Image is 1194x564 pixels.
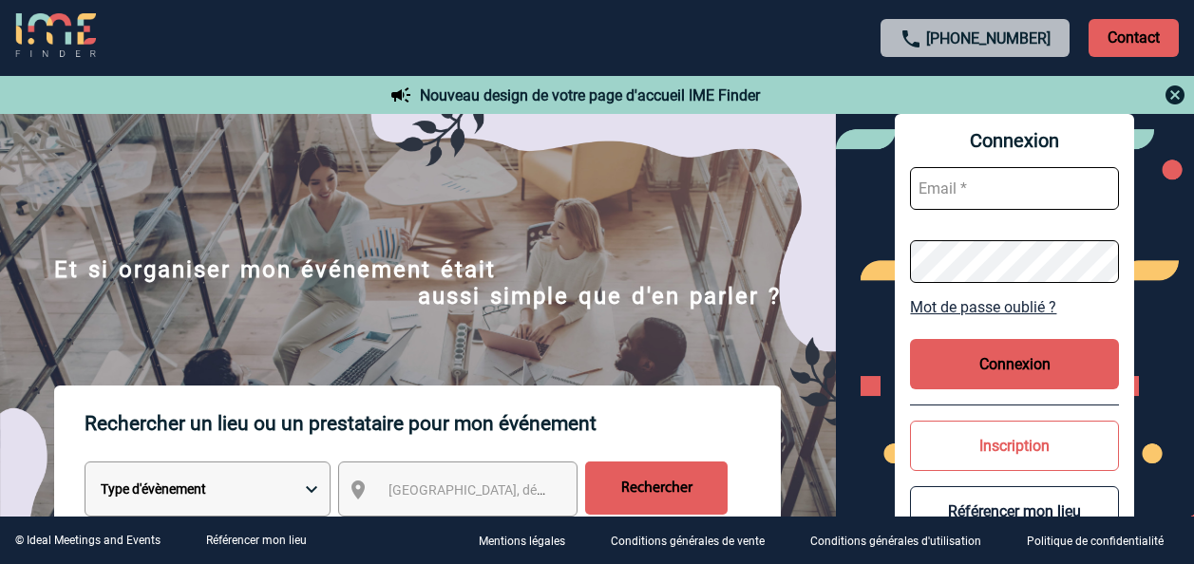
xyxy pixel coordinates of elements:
[15,534,161,547] div: © Ideal Meetings and Events
[910,129,1119,152] span: Connexion
[910,298,1119,316] a: Mot de passe oublié ?
[900,28,922,50] img: call-24-px.png
[585,461,728,515] input: Rechercher
[810,536,981,549] p: Conditions générales d'utilisation
[910,339,1119,389] button: Connexion
[910,486,1119,536] button: Référencer mon lieu
[910,167,1119,210] input: Email *
[926,29,1051,47] a: [PHONE_NUMBER]
[611,536,765,549] p: Conditions générales de vente
[910,421,1119,471] button: Inscription
[85,385,781,461] p: Rechercher un lieu ou un prestataire pour mon événement
[1089,19,1179,57] p: Contact
[389,482,653,498] span: [GEOGRAPHIC_DATA], département, région...
[479,536,565,549] p: Mentions légales
[464,532,596,550] a: Mentions légales
[1027,536,1164,549] p: Politique de confidentialité
[206,534,307,547] a: Référencer mon lieu
[1012,532,1194,550] a: Politique de confidentialité
[596,532,795,550] a: Conditions générales de vente
[795,532,1012,550] a: Conditions générales d'utilisation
